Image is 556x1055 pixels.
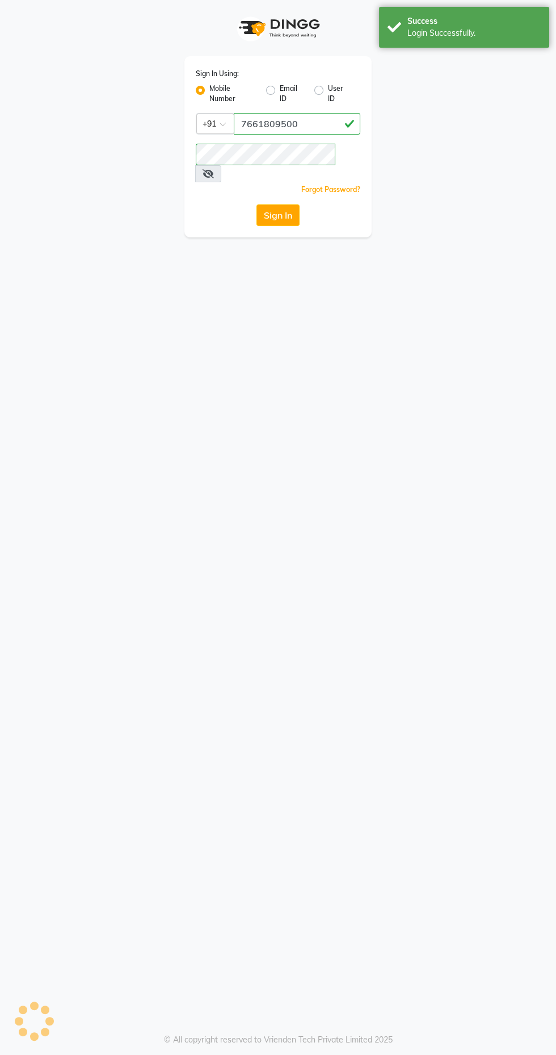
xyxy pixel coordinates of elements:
input: Username [234,113,360,135]
a: Forgot Password? [301,185,360,194]
label: Mobile Number [209,83,257,104]
div: Success [407,15,541,27]
input: Username [196,144,335,165]
img: logo1.svg [233,11,323,45]
label: Email ID [280,83,305,104]
button: Sign In [256,204,300,226]
label: Sign In Using: [196,69,239,79]
div: Login Successfully. [407,27,541,39]
label: User ID [328,83,351,104]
